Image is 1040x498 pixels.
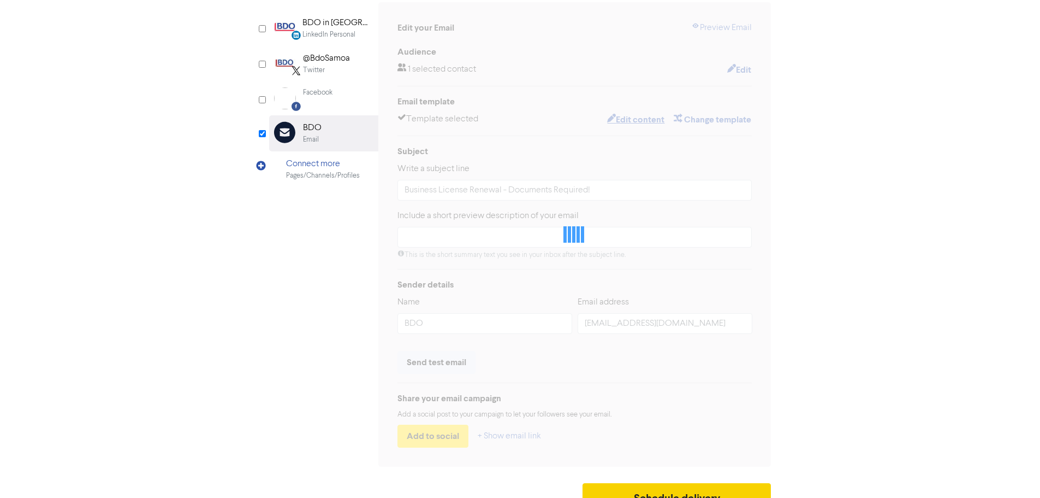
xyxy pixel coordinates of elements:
[274,87,296,109] img: Facebook
[274,16,295,38] img: LinkedinPersonal
[286,171,360,181] div: Pages/Channels/Profiles
[269,10,378,46] div: LinkedinPersonal BDO in [GEOGRAPHIC_DATA]LinkedIn Personal
[269,46,378,81] div: Twitter@BdoSamoaTwitter
[303,121,322,134] div: BDO
[269,81,378,115] div: Facebook Facebook
[303,87,332,98] div: Facebook
[302,16,372,30] div: BDO in [GEOGRAPHIC_DATA]
[269,115,378,151] div: BDOEmail
[303,134,319,145] div: Email
[303,65,325,75] div: Twitter
[303,52,350,65] div: @BdoSamoa
[985,446,1040,498] iframe: Chat Widget
[302,30,355,40] div: LinkedIn Personal
[286,157,360,171] div: Connect more
[274,52,296,74] img: Twitter
[269,151,378,187] div: Connect morePages/Channels/Profiles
